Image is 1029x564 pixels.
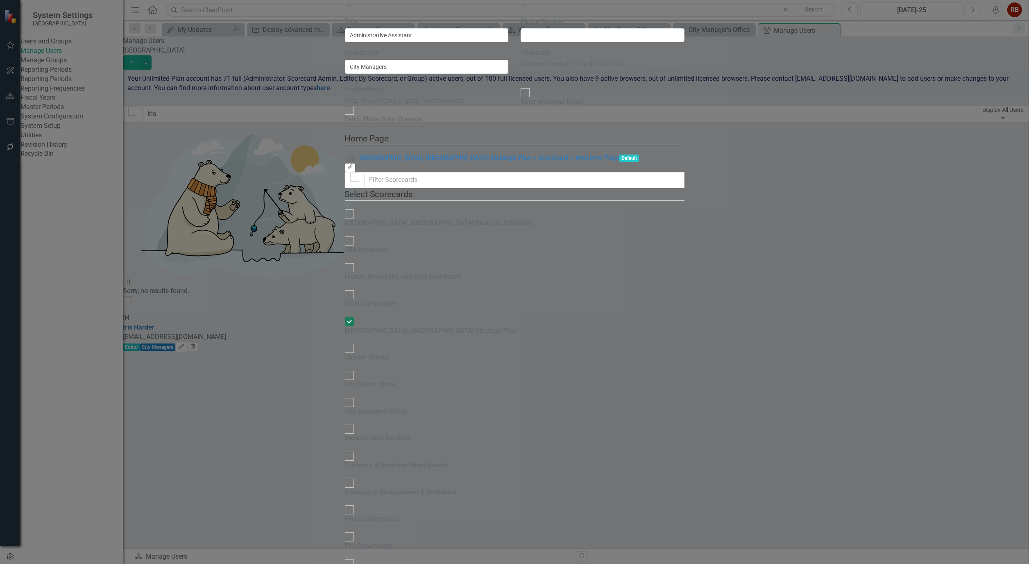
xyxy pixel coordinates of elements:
[345,85,383,94] label: Profile Photo
[521,48,550,58] label: Timezone
[345,407,408,416] div: City Manager's Office
[345,380,396,389] div: City Clerk's Office
[521,60,684,69] div: Eastern Standard Time (UTC-04:00)
[345,96,509,106] div: Drop images (png or jpeg) here to upload
[345,17,358,26] label: Title
[345,299,397,309] div: Code Compliance
[345,514,399,524] div: Financial Services
[345,353,389,362] div: Charter School
[345,541,393,551] div: Fire Department
[345,326,517,336] div: [GEOGRAPHIC_DATA], [GEOGRAPHIC_DATA] Strategic Plan
[345,218,533,228] div: [GEOGRAPHIC_DATA], [GEOGRAPHIC_DATA] Business Initiatives
[345,164,355,172] button: Please Save To Continue
[359,154,619,161] a: [GEOGRAPHIC_DATA], [GEOGRAPHIC_DATA] Strategic Plan » Scorecard » Welcome Page
[345,272,461,282] div: Human Resources Analytics Dashboard
[521,98,583,107] div: Send Welcome Email
[364,172,684,188] input: Filter Scorecards
[345,488,457,497] div: Emergency Management & Resilience
[345,246,388,255] div: CRA Initiatives
[521,17,565,26] label: Phone Number
[345,48,380,58] label: Department
[345,434,411,443] div: Development Services
[345,461,448,470] div: Economic & Business Development
[345,115,424,124] div: Fetch Photo from Gravatar
[619,155,639,162] span: Default
[345,132,684,145] legend: Home Page
[345,188,684,201] legend: Select Scorecards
